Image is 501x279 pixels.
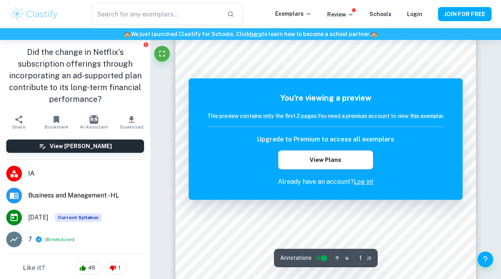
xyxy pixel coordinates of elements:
p: 7 [28,235,32,244]
h6: Like it? [23,263,45,273]
a: here [250,31,262,37]
button: Fullscreen [154,46,170,62]
h6: This preview contains only the first 2 pages. You need a premium account to view this exemplar. [207,112,444,120]
h6: We just launched Clastify for Schools. Click to learn how to become a school partner. [2,30,499,38]
span: 1 [114,264,125,272]
input: Search for any exemplars... [92,3,221,25]
h5: You're viewing a preview [207,92,444,104]
div: 48 [76,262,102,274]
button: View Plans [278,150,373,169]
span: Annotations [280,254,312,262]
button: JOIN FOR FREE [438,7,492,21]
h6: Upgrade to Premium to access all exemplars [257,135,394,144]
span: Share [12,124,25,130]
span: IA [28,169,144,178]
h6: View [PERSON_NAME] [50,142,112,150]
button: AI Assistant [75,111,113,133]
div: This exemplar is based on the current syllabus. Feel free to refer to it for inspiration/ideas wh... [55,213,102,222]
span: ( ) [45,236,74,243]
a: Log in! [354,178,373,185]
span: Download [120,124,143,130]
h1: Did the change in Netflix's subscription offerings through incorporating an ad-supported plan con... [6,46,144,105]
span: 48 [84,264,99,272]
span: [DATE] [28,213,49,222]
button: Help and Feedback [478,252,493,267]
button: Bookmark [38,111,75,133]
span: Business and Management - HL [28,191,144,200]
span: / 2 [367,255,371,262]
span: AI Assistant [80,124,108,130]
span: 🏫 [371,31,377,37]
button: Breakdown [47,236,73,243]
img: AI Assistant [90,115,98,124]
button: Report issue [143,42,149,47]
div: 1 [106,262,127,274]
p: Exemplars [275,9,312,18]
span: Bookmark [45,124,68,130]
a: Schools [369,11,391,17]
p: Already have an account? [207,177,444,187]
span: 🏫 [124,31,131,37]
p: Review [327,10,354,19]
a: Login [407,11,422,17]
span: Current Syllabus [55,213,102,222]
button: Download [113,111,150,133]
button: View [PERSON_NAME] [6,139,144,153]
img: Clastify logo [9,6,59,22]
